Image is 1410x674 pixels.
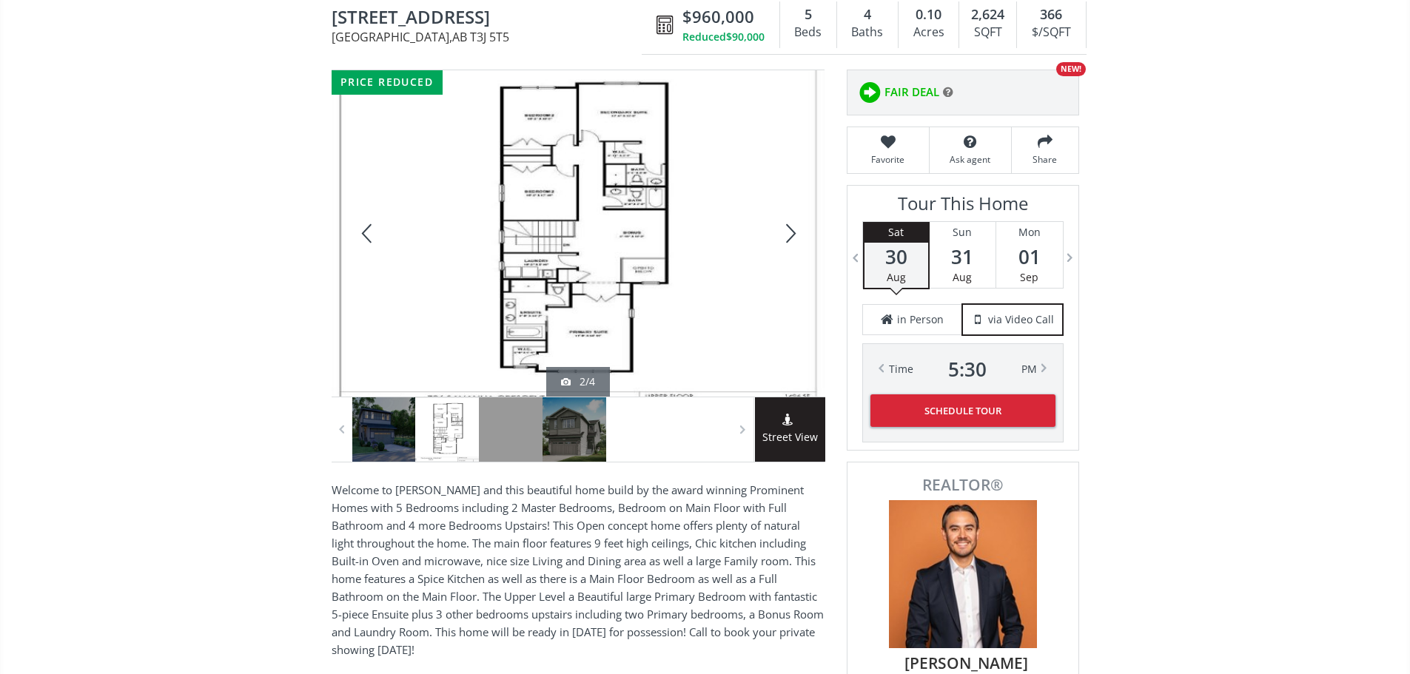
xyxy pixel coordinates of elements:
span: 2,624 [971,5,1004,24]
span: 01 [996,246,1063,267]
span: Street View [755,429,825,446]
span: Favorite [855,153,921,166]
span: FAIR DEAL [884,84,939,100]
div: 366 [1024,5,1078,24]
span: [PERSON_NAME] [871,652,1062,674]
span: Ask agent [937,153,1004,166]
img: rating icon [855,78,884,107]
span: [GEOGRAPHIC_DATA] , AB T3J 5T5 [332,31,648,43]
span: Aug [887,270,906,284]
span: 31 [930,246,996,267]
span: 30 [865,246,928,267]
span: Sep [1020,270,1038,284]
img: Photo of Graham Kennelly [889,500,1037,648]
span: $960,000 [682,5,754,28]
div: 4 [845,5,890,24]
span: 736 Savanna Crescent NE [332,7,648,30]
div: Sun [930,222,996,243]
div: Baths [845,21,890,44]
span: via Video Call [988,312,1054,327]
button: Schedule Tour [870,394,1055,427]
div: 0.10 [906,5,951,24]
div: Reduced [682,30,765,44]
span: 5 : 30 [948,359,987,380]
div: NEW! [1056,62,1086,76]
p: Welcome to [PERSON_NAME] and this beautiful home build by the award winning Prominent Homes with ... [332,481,825,658]
span: in Person [897,312,944,327]
div: SQFT [967,21,1009,44]
div: Sat [865,222,928,243]
div: Time PM [889,359,1037,380]
div: Acres [906,21,951,44]
div: 2/4 [561,374,595,389]
div: 5 [788,5,829,24]
span: Share [1019,153,1071,166]
div: price reduced [332,70,443,95]
div: 736 Savanna Crescent NE Calgary, AB T3J 5T5 - Photo 2 of 4 [332,70,825,397]
div: $/SQFT [1024,21,1078,44]
div: Beds [788,21,829,44]
span: Aug [953,270,972,284]
span: REALTOR® [864,477,1062,493]
span: $90,000 [726,30,765,44]
div: Mon [996,222,1063,243]
h3: Tour This Home [862,193,1064,221]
